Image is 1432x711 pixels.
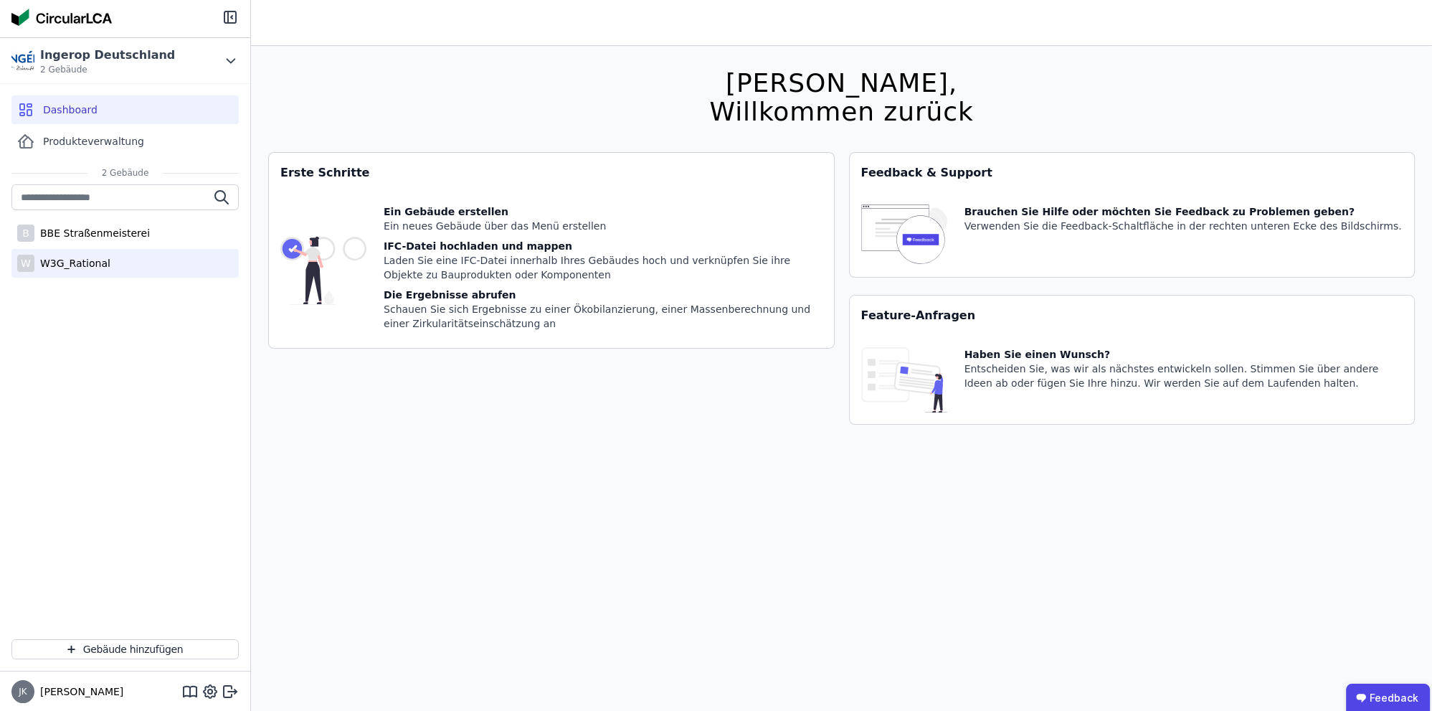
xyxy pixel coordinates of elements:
[17,225,34,242] div: B
[269,153,834,193] div: Erste Schritte
[964,204,1402,219] div: Brauchen Sie Hilfe oder möchten Sie Feedback zu Problemen geben?
[384,219,822,233] div: Ein neues Gebäude über das Menü erstellen
[964,362,1403,390] div: Entscheiden Sie, was wir als nächstes entwickeln sollen. Stimmen Sie über andere Ideen ab oder fü...
[11,50,34,72] img: Ingerop Deutschland
[11,639,239,659] button: Gebäude hinzufügen
[964,347,1403,362] div: Haben Sie einen Wunsch?
[384,204,822,219] div: Ein Gebäude erstellen
[861,204,947,265] img: feedback-icon-HCTs5lye.svg
[40,64,175,75] span: 2 Gebäude
[43,103,98,117] span: Dashboard
[709,98,973,126] div: Willkommen zurück
[280,204,366,336] img: getting_started_tile-DrF_GRSv.svg
[861,347,947,413] img: feature_request_tile-UiXE1qGU.svg
[709,69,973,98] div: [PERSON_NAME],
[43,134,144,149] span: Produkteverwaltung
[34,256,110,270] div: W3G_Rational
[850,153,1415,193] div: Feedback & Support
[384,253,822,282] div: Laden Sie eine IFC-Datei innerhalb Ihres Gebäudes hoch und verknüpfen Sie ihre Objekte zu Bauprod...
[964,219,1402,233] div: Verwenden Sie die Feedback-Schaltfläche in der rechten unteren Ecke des Bildschirms.
[34,226,150,240] div: BBE Straßenmeisterei
[19,687,27,696] span: JK
[384,239,822,253] div: IFC-Datei hochladen und mappen
[11,9,112,26] img: Concular
[34,684,123,699] span: [PERSON_NAME]
[850,296,1415,336] div: Feature-Anfragen
[384,288,822,302] div: Die Ergebnisse abrufen
[17,255,34,272] div: W
[384,302,822,331] div: Schauen Sie sich Ergebnisse zu einer Ökobilanzierung, einer Massenberechnung und einer Zirkularit...
[40,47,175,64] div: Ingerop Deutschland
[87,167,163,179] span: 2 Gebäude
